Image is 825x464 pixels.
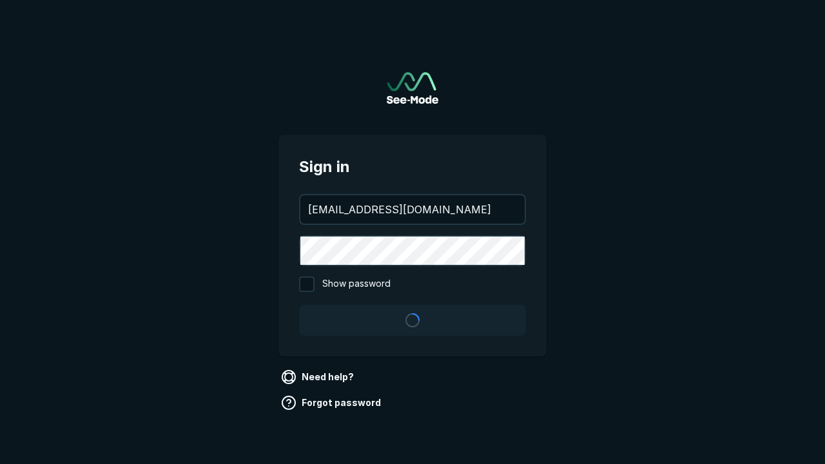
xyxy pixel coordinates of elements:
a: Need help? [278,367,359,387]
img: See-Mode Logo [387,72,438,104]
a: Forgot password [278,392,386,413]
input: your@email.com [300,195,525,224]
span: Show password [322,276,391,292]
span: Sign in [299,155,526,179]
a: Go to sign in [387,72,438,104]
